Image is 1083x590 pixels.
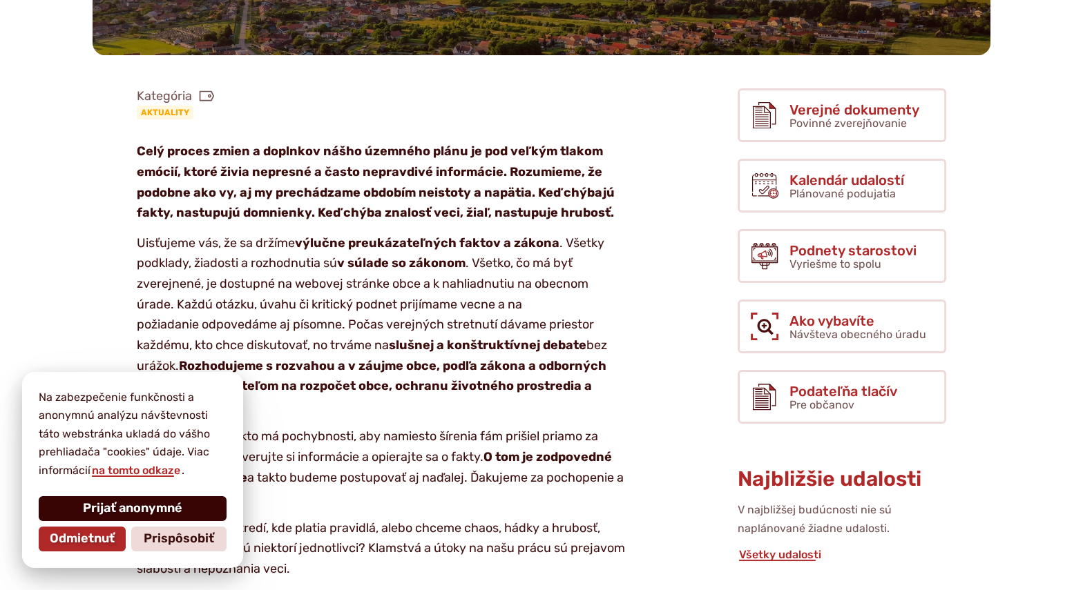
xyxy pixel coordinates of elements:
[137,233,627,417] p: Uisťujeme vás, že sa držíme . Všetky podklady, žiadosti a rozhodnutia sú . Všetko, čo má byť zver...
[137,358,606,414] strong: Rozhodujeme s rozvahou a v záujme obce, podľa zákona a odborných stanovísk, so zreteľom na rozpoč...
[83,501,182,516] span: Prijať anonymné
[789,102,919,117] span: Verejné dokumenty
[137,426,627,509] p: Prosíme každého, kto má pochybnosti, aby namiesto šírenia fám prišiel priamo za nami. Pýtajte sa,...
[738,468,946,491] h3: Najbližšie udalosti
[50,531,115,547] span: Odmietnuť
[738,159,946,213] a: Kalendár udalostí Plánované podujatia
[738,370,946,424] a: Podateľňa tlačív Pre občanov
[738,501,946,538] p: V najbližšej budúcnosti nie sú naplánované žiadne udalosti.
[131,527,227,551] button: Prispôsobiť
[137,144,615,220] strong: Celý proces zmien a doplnkov nášho územného plánu je pod veľkým tlakom emócií, ktoré živia nepres...
[789,173,904,188] span: Kalendár udalostí
[789,313,926,328] span: Ako vybavíte
[39,527,126,551] button: Odmietnuť
[90,464,182,477] a: na tomto odkaze
[789,384,897,399] span: Podateľňa tlačív
[295,235,559,250] strong: výlučne preukázateľných faktov a zákona
[39,389,227,480] p: Na zabezpečenie funkčnosti a anonymnú analýzu návštevnosti táto webstránka ukladá do vášho prehli...
[137,106,193,119] a: Aktuality
[337,255,466,271] strong: v súlade so zákonom
[789,187,896,200] span: Plánované podujatia
[789,257,881,271] span: Vyriešme to spolu
[137,518,627,580] p: Chceme žiť v prostredí, kde platia pravidlá, alebo chceme chaos, hádky a hrubosť, ktorú sem priná...
[738,88,946,142] a: Verejné dokumenty Povinné zverejňovanie
[738,548,823,561] a: Všetky udalosti
[789,243,917,258] span: Podnety starostovi
[789,117,907,130] span: Povinné zverejňovanie
[144,531,214,547] span: Prispôsobiť
[789,328,926,341] span: Návšteva obecného úradu
[738,299,946,353] a: Ako vybavíte Návšteva obecného úradu
[137,88,214,104] span: Kategória
[738,229,946,283] a: Podnety starostovi Vyriešme to spolu
[39,496,227,521] button: Prijať anonymné
[789,398,854,411] span: Pre občanov
[389,337,586,353] strong: slušnej a konštruktívnej debate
